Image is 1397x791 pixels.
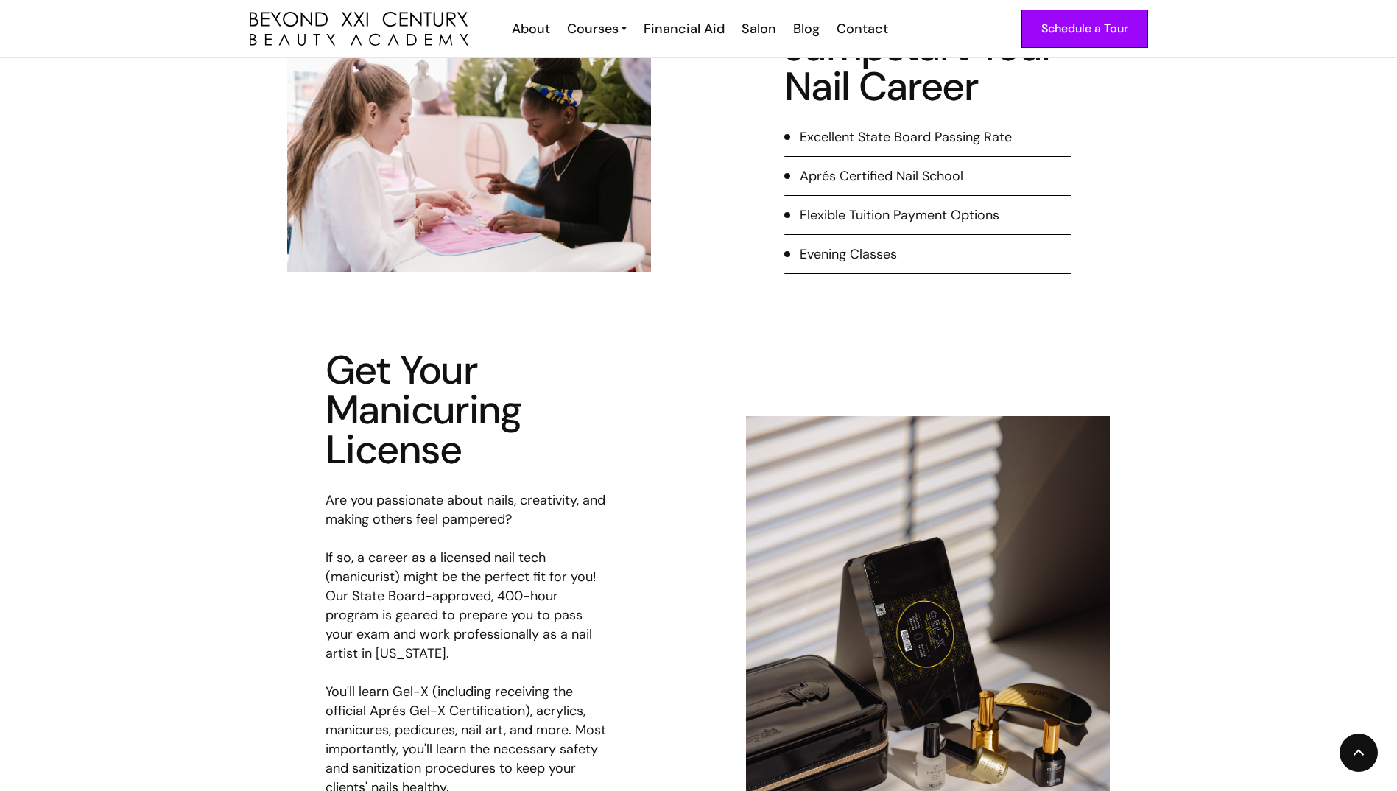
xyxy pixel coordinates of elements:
a: Financial Aid [634,19,732,38]
div: Evening Classes [800,245,897,264]
div: Aprés Certified Nail School [800,166,963,186]
h2: Get Your Manicuring License [326,351,613,470]
a: About [502,19,557,38]
div: About [512,19,550,38]
div: Schedule a Tour [1041,19,1128,38]
div: Financial Aid [644,19,725,38]
img: beyond 21st century beauty academy logo [250,12,468,46]
div: Excellent State Board Passing Rate [800,127,1012,147]
h2: Jumpstart Your Nail Career [784,27,1071,107]
div: Flexible Tuition Payment Options [800,205,999,225]
div: Courses [567,19,619,38]
img: nail tech working at salon [287,29,651,272]
a: Schedule a Tour [1021,10,1148,48]
div: Blog [793,19,820,38]
div: Contact [837,19,888,38]
a: Salon [732,19,784,38]
div: Salon [742,19,776,38]
a: home [250,12,468,46]
a: Blog [784,19,827,38]
a: Contact [827,19,895,38]
a: Courses [567,19,627,38]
